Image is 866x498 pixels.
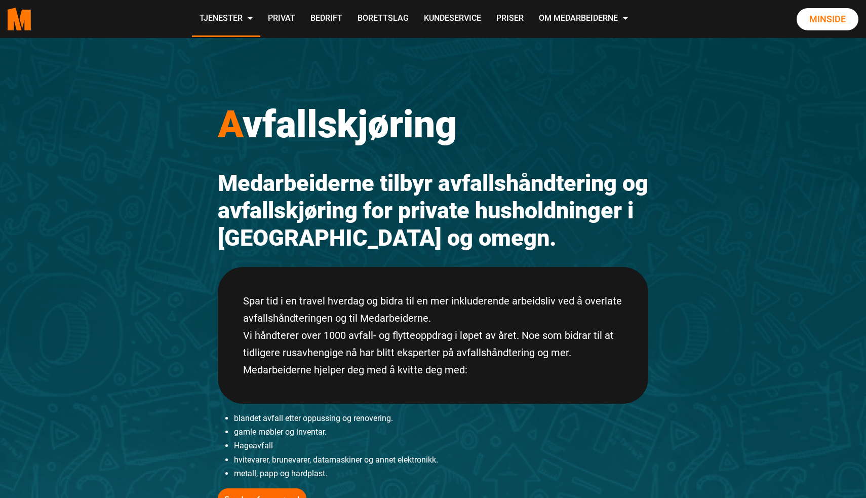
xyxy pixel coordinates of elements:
[350,1,416,37] a: Borettslag
[218,267,648,404] div: Spar tid i en travel hverdag og bidra til en mer inkluderende arbeidsliv ved å overlate avfallshå...
[489,1,531,37] a: Priser
[531,1,636,37] a: Om Medarbeiderne
[260,1,303,37] a: Privat
[234,467,648,480] li: metall, papp og hardplast.
[218,101,648,147] h1: vfallskjøring
[416,1,489,37] a: Kundeservice
[797,8,858,30] a: Minside
[234,411,648,425] li: blandet avfall etter oppussing og renovering.
[234,425,648,439] li: gamle møbler og inventar.
[234,439,648,452] li: Hageavfall
[192,1,260,37] a: Tjenester
[218,170,648,252] h2: Medarbeiderne tilbyr avfallshåndtering og avfallskjøring for private husholdninger i [GEOGRAPHIC_...
[303,1,350,37] a: Bedrift
[218,102,243,146] span: A
[234,453,648,467] li: hvitevarer, brunevarer, datamaskiner og annet elektronikk.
